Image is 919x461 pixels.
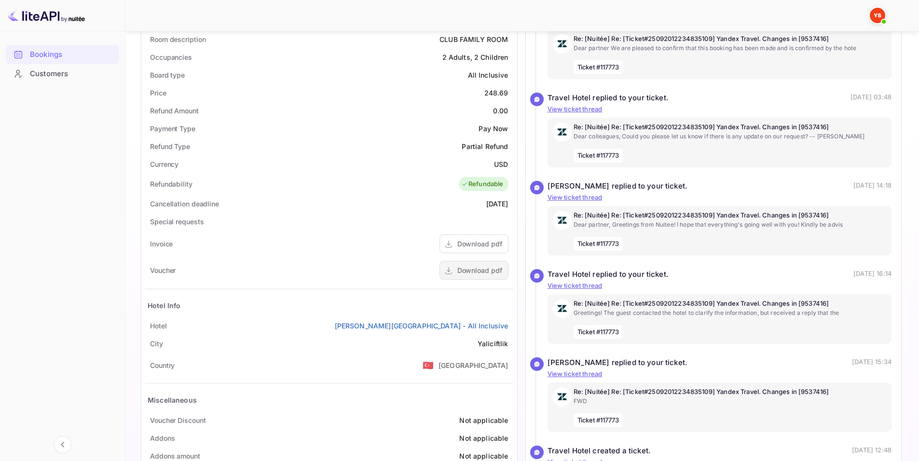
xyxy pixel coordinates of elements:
[552,122,572,142] img: AwvSTEc2VUhQAAAAAElFTkSuQmCC
[6,45,119,63] a: Bookings
[548,369,892,379] p: View ticket thread
[148,300,181,311] div: Hotel Info
[54,436,71,453] button: Collapse navigation
[150,265,176,275] div: Voucher
[484,88,508,98] div: 248.69
[150,239,173,249] div: Invoice
[457,265,502,275] div: Download pdf
[574,309,887,317] p: Greetings! The guest contacted the hotel to clarify the information, but received a reply that the
[548,446,651,457] div: Travel Hotel created a ticket.
[574,299,887,309] p: Re: [Nuitée] Re: [Ticket#25092012234835109] Yandex Travel. Changes in [9537416]
[150,179,192,189] div: Refundability
[574,387,887,397] p: Re: [Nuitée] Re: [Ticket#25092012234835109] Yandex Travel. Changes in [9537416]
[459,451,508,461] div: Not applicable
[574,44,887,53] p: Dear partner We are pleased to confirm that this booking has been made and is confirmed by the hote
[574,122,887,132] p: Re: [Nuitée] Re: [Ticket#25092012234835109] Yandex Travel. Changes in [9537416]
[6,65,119,83] div: Customers
[461,179,504,189] div: Refundable
[850,93,892,104] p: [DATE] 03:48
[548,357,688,368] div: [PERSON_NAME] replied to your ticket.
[552,211,572,230] img: AwvSTEc2VUhQAAAAAElFTkSuQmCC
[552,387,572,407] img: AwvSTEc2VUhQAAAAAElFTkSuQmCC
[493,106,508,116] div: 0.00
[548,269,669,280] div: Travel Hotel replied to your ticket.
[853,269,892,280] p: [DATE] 16:14
[552,34,572,54] img: AwvSTEc2VUhQAAAAAElFTkSuQmCC
[574,211,887,220] p: Re: [Nuitée] Re: [Ticket#25092012234835109] Yandex Travel. Changes in [9537416]
[574,220,887,229] p: Dear partner, Greetings from Nuitee! I hope that everything's going well with you! Kindly be advis
[150,415,206,425] div: Voucher Discount
[439,360,508,370] div: [GEOGRAPHIC_DATA]
[494,159,508,169] div: USD
[423,356,434,374] span: United States
[486,199,508,209] div: [DATE]
[548,281,892,291] p: View ticket thread
[574,60,623,75] span: Ticket #117773
[150,141,190,151] div: Refund Type
[150,433,175,443] div: Addons
[870,8,885,23] img: Yandex Support
[574,237,623,251] span: Ticket #117773
[30,68,114,80] div: Customers
[6,65,119,82] a: Customers
[548,181,688,192] div: [PERSON_NAME] replied to your ticket.
[548,93,669,104] div: Travel Hotel replied to your ticket.
[853,181,892,192] p: [DATE] 14:18
[150,159,178,169] div: Currency
[574,397,887,406] p: FWD
[468,70,508,80] div: All Inclusive
[462,141,508,151] div: Partial Refund
[150,321,167,331] div: Hotel
[150,52,192,62] div: Occupancies
[150,360,175,370] div: Country
[574,34,887,44] p: Re: [Nuitée] Re: [Ticket#25092012234835109] Yandex Travel. Changes in [9537416]
[150,339,163,349] div: City
[574,325,623,339] span: Ticket #117773
[479,123,508,134] div: Pay Now
[8,8,85,23] img: LiteAPI logo
[457,239,502,249] div: Download pdf
[574,132,887,141] p: Dear colleagues, Could you please let us know if there is any update on our request? -- [PERSON_N...
[478,339,508,349] div: Yaliciftlik
[548,193,892,203] p: View ticket thread
[574,149,623,163] span: Ticket #117773
[459,433,508,443] div: Not applicable
[852,357,892,368] p: [DATE] 15:34
[150,34,206,44] div: Room description
[335,321,508,331] a: [PERSON_NAME][GEOGRAPHIC_DATA] - All Inclusive
[150,199,219,209] div: Cancellation deadline
[442,52,508,62] div: 2 Adults, 2 Children
[150,217,204,227] div: Special requests
[552,299,572,318] img: AwvSTEc2VUhQAAAAAElFTkSuQmCC
[574,413,623,428] span: Ticket #117773
[6,45,119,64] div: Bookings
[150,70,185,80] div: Board type
[148,395,197,405] div: Miscellaneous
[150,451,200,461] div: Addons amount
[150,106,199,116] div: Refund Amount
[150,123,195,134] div: Payment Type
[459,415,508,425] div: Not applicable
[30,49,114,60] div: Bookings
[548,105,892,114] p: View ticket thread
[852,446,892,457] p: [DATE] 12:48
[439,34,508,44] div: CLUB FAMILY ROOM
[150,88,166,98] div: Price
